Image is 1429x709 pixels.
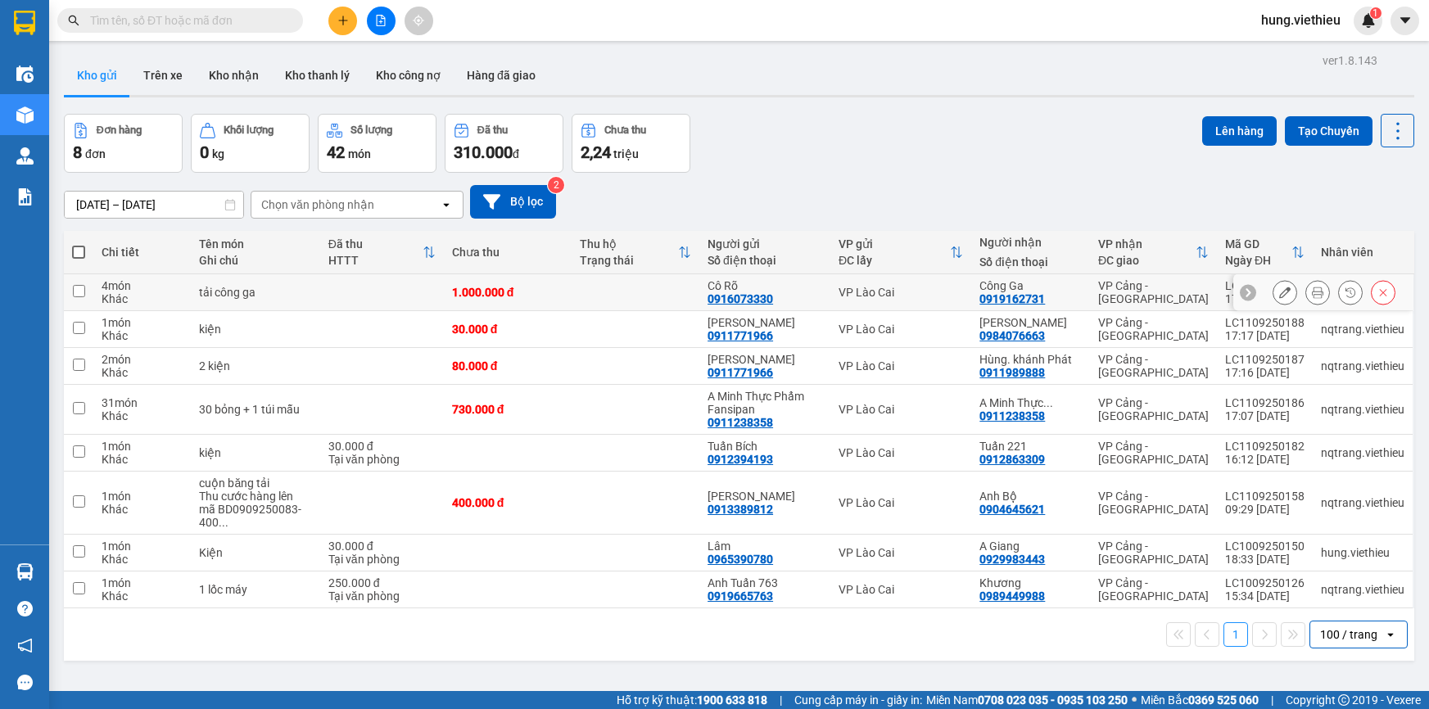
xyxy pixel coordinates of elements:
button: Đã thu310.000đ [445,114,563,173]
div: 0911771966 [708,329,773,342]
div: 1 món [102,490,183,503]
input: Tìm tên, số ĐT hoặc mã đơn [90,11,283,29]
button: Kho thanh lý [272,56,363,95]
div: Chưa thu [604,124,646,136]
div: 0913389812 [708,503,773,516]
div: 31 món [102,396,183,409]
div: 0989449988 [979,589,1045,603]
div: Khác [102,453,183,466]
span: notification [17,638,33,653]
div: 17:17 [DATE] [1225,329,1305,342]
div: nqtrang.viethieu [1321,403,1404,416]
div: VP Lào Cai [839,583,963,596]
div: VP Cảng - [GEOGRAPHIC_DATA] [1098,490,1209,516]
button: Hàng đã giao [454,56,549,95]
strong: 0708 023 035 - 0935 103 250 [978,693,1128,707]
div: nqtrang.viethieu [1321,359,1404,373]
div: 16:12 [DATE] [1225,453,1305,466]
button: Số lượng42món [318,114,436,173]
div: A Minh Thực Phẩm Fansipan [708,390,822,416]
span: 8 [73,142,82,162]
button: Khối lượng0kg [191,114,310,173]
svg: open [440,198,453,211]
div: nqtrang.viethieu [1321,496,1404,509]
div: LC1009250150 [1225,540,1305,553]
span: question-circle [17,601,33,616]
div: 17:16 [DATE] [1225,366,1305,379]
div: 2 kiện [199,359,311,373]
div: 80.000 đ [452,359,563,373]
div: 1 lốc máy [199,583,311,596]
div: nqtrang.viethieu [1321,446,1404,459]
div: Khối lượng [224,124,274,136]
div: 18:33 [DATE] [1225,553,1305,566]
div: 1.000.000 đ [452,286,563,299]
button: Chưa thu2,24 triệu [572,114,690,173]
div: Chung Châm [708,353,822,366]
span: plus [337,15,349,26]
img: warehouse-icon [16,106,34,124]
div: Trần Dũng kairen [979,316,1082,329]
div: Cô Rõ [708,279,822,292]
div: LC1109250190 [1225,279,1305,292]
sup: 1 [1370,7,1382,19]
div: Sửa đơn hàng [1273,280,1297,305]
div: hung.viethieu [1321,546,1404,559]
div: LC1109250158 [1225,490,1305,503]
div: VP Cảng - [GEOGRAPHIC_DATA] [1098,396,1209,422]
img: logo-vxr [14,11,35,35]
span: 42 [327,142,345,162]
div: 1 món [102,540,183,553]
div: Thu cước hàng lên mã BD0909250083- 400k ( thu tổng 800k ) [199,490,311,529]
div: VP Cảng - [GEOGRAPHIC_DATA] [1098,279,1209,305]
div: 30 bỏng + 1 túi mẫu [199,403,311,416]
div: VP Cảng - [GEOGRAPHIC_DATA] [1098,576,1209,603]
div: 0965390780 [708,553,773,566]
button: Đơn hàng8đơn [64,114,183,173]
button: Bộ lọc [470,185,556,219]
button: file-add [367,7,396,35]
div: 1 món [102,316,183,329]
div: VP gửi [839,237,950,251]
div: Người nhận [979,236,1082,249]
div: Khác [102,409,183,422]
div: nqtrang.viethieu [1321,323,1404,336]
img: solution-icon [16,188,34,205]
span: ⚪️ [1132,697,1137,703]
div: Đơn hàng [97,124,142,136]
div: Tên món [199,237,311,251]
div: VP Lào Cai [839,323,963,336]
div: VP Cảng - [GEOGRAPHIC_DATA] [1098,440,1209,466]
div: 0911771966 [708,366,773,379]
span: caret-down [1398,13,1413,28]
div: 0919162731 [979,292,1045,305]
div: Nhân viên [1321,246,1404,259]
div: A Giang [979,540,1082,553]
div: Chưa thu [452,246,563,259]
span: triệu [613,147,639,160]
th: Toggle SortBy [320,231,444,274]
div: 2 món [102,353,183,366]
span: Cung cấp máy in - giấy in: [794,691,922,709]
div: 400.000 đ [452,496,563,509]
div: LC1009250126 [1225,576,1305,589]
div: HTTT [328,254,423,267]
input: Select a date range. [65,192,243,218]
div: ĐC giao [1098,254,1196,267]
span: đơn [85,147,106,160]
button: Tạo Chuyến [1285,116,1372,146]
div: VP Lào Cai [839,359,963,373]
div: Công Ga [979,279,1082,292]
div: Kiện [199,546,311,559]
div: Chi tiết [102,246,183,259]
div: Tại văn phòng [328,453,436,466]
button: plus [328,7,357,35]
div: VP Lào Cai [839,403,963,416]
div: Chú Hải [708,490,822,503]
div: 0916073330 [708,292,773,305]
span: aim [413,15,424,26]
th: Toggle SortBy [830,231,971,274]
div: VP Lào Cai [839,496,963,509]
div: Chung Châm [708,316,822,329]
span: ... [1043,396,1053,409]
